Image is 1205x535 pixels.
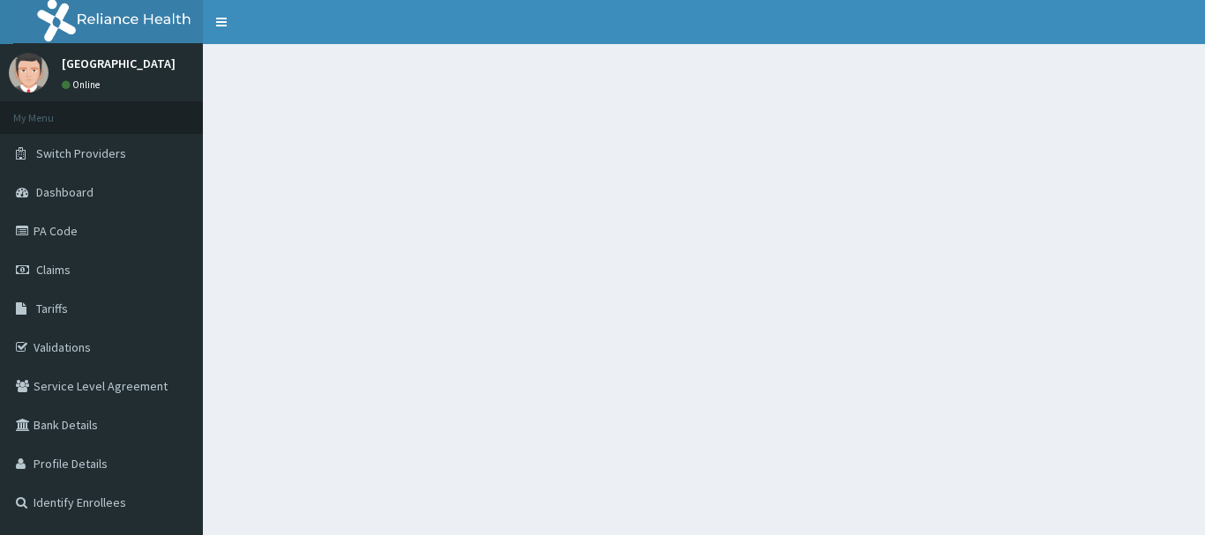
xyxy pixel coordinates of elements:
[62,78,104,91] a: Online
[36,145,126,161] span: Switch Providers
[9,53,49,93] img: User Image
[36,262,71,278] span: Claims
[62,57,176,70] p: [GEOGRAPHIC_DATA]
[36,301,68,316] span: Tariffs
[36,184,94,200] span: Dashboard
